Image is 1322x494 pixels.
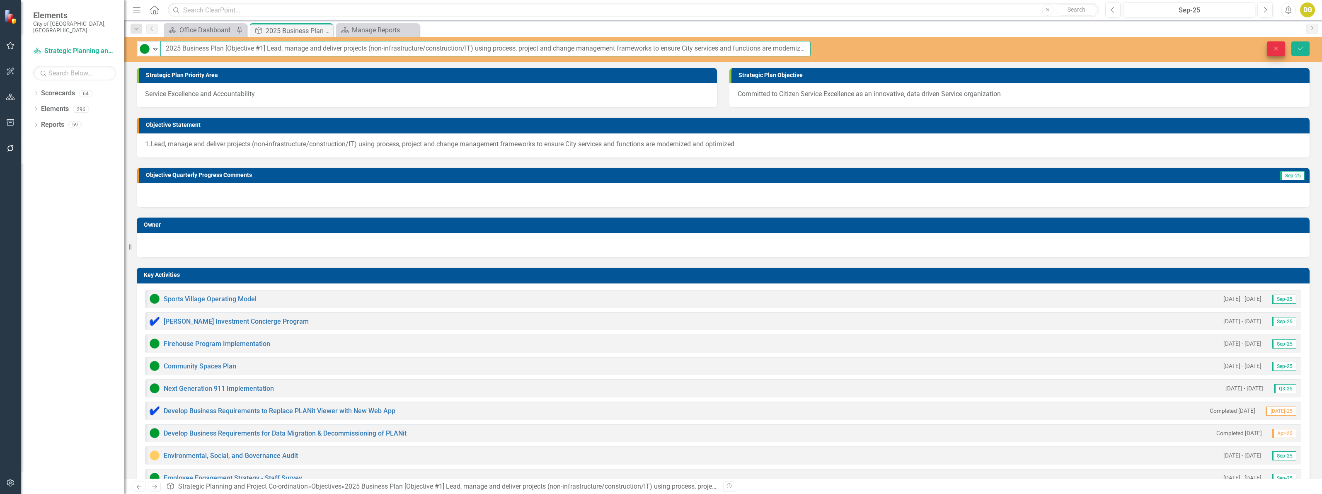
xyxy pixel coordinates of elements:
[1056,4,1097,16] button: Search
[1300,2,1315,17] button: DG
[33,46,116,56] a: Strategic Planning and Project Co-ordination
[168,3,1099,17] input: Search ClearPoint...
[79,90,92,97] div: 64
[1272,317,1296,326] span: Sep-25
[1274,384,1296,393] span: Q3-25
[1272,474,1296,483] span: Sep-25
[146,122,1305,128] h3: Objective Statement
[41,89,75,98] a: Scorecards
[144,222,1305,228] h3: Owner
[160,41,811,56] input: This field is required
[144,272,1305,278] h3: Key Activities
[33,10,116,20] span: Elements
[68,121,82,128] div: 59
[1216,429,1262,437] small: Completed [DATE]
[33,66,116,80] input: Search Below...
[1223,474,1261,482] small: [DATE] - [DATE]
[1272,295,1296,304] span: Sep-25
[1225,385,1264,392] small: [DATE] - [DATE]
[150,339,160,349] img: Proceeding as Anticipated
[1223,317,1261,325] small: [DATE] - [DATE]
[1223,295,1261,303] small: [DATE] - [DATE]
[41,104,69,114] a: Elements
[738,90,1001,98] span: Committed to Citizen Service Excellence as an innovative‚ data driven Service organization
[164,362,236,370] a: Community Spaces Plan
[150,294,160,304] img: Proceeding as Anticipated
[146,72,713,78] h3: Strategic Plan Priority Area
[166,25,234,35] a: Office Dashboard
[164,407,395,415] a: Develop Business Requirements to Replace PLANit Viewer with New Web App
[73,106,89,113] div: 296
[164,295,257,303] a: Sports Village Operating Model
[150,316,160,326] img: Complete
[164,452,298,460] a: Environmental, Social, and Governance Audit
[150,473,160,483] img: Proceeding as Anticipated
[3,9,19,24] img: ClearPoint Strategy
[1280,171,1305,180] span: Sep-25
[1272,451,1296,460] span: Sep-25
[1272,339,1296,349] span: Sep-25
[145,90,255,98] span: Service Excellence and Accountability
[179,25,234,35] div: Office Dashboard
[164,429,407,437] a: Develop Business Requirements for Data Migration & Decommissioning of PLANit
[1223,340,1261,348] small: [DATE] - [DATE]
[352,25,417,35] div: Manage Reports
[164,317,309,325] a: [PERSON_NAME] Investment Concierge Program
[166,482,717,492] div: » »
[1068,6,1085,13] span: Search
[164,385,274,392] a: Next Generation 911 Implementation
[164,474,302,482] a: Employee Engagement Strategy - Staff Survey
[1272,429,1296,438] span: Apr-25
[146,172,1082,178] h3: Objective Quarterly Progress Comments
[311,482,341,490] a: Objectives
[150,428,160,438] img: Proceeding as Anticipated
[164,340,270,348] a: Firehouse Program Implementation
[150,361,160,371] img: Proceeding as Anticipated
[150,406,160,416] img: Complete
[1223,362,1261,370] small: [DATE] - [DATE]
[266,26,331,36] div: 2025 Business Plan [Objective #1] Lead, manage and deliver projects (non-infrastructure/construct...
[33,20,116,34] small: City of [GEOGRAPHIC_DATA], [GEOGRAPHIC_DATA]
[1266,407,1296,416] span: [DATE]-25
[145,140,1301,149] p: 1.Lead, manage and deliver projects (non-infrastructure/construction/IT) using process, project a...
[1126,5,1252,15] div: Sep-25
[1210,407,1255,415] small: Completed [DATE]
[738,72,1305,78] h3: Strategic Plan Objective
[345,482,1030,490] div: 2025 Business Plan [Objective #1] Lead, manage and deliver projects (non-infrastructure/construct...
[150,450,160,460] img: Monitoring Progress
[178,482,308,490] a: Strategic Planning and Project Co-ordination
[338,25,417,35] a: Manage Reports
[41,120,64,130] a: Reports
[140,44,150,54] img: Proceeding as Anticipated
[1223,452,1261,460] small: [DATE] - [DATE]
[150,383,160,393] img: Proceeding as Anticipated
[1272,362,1296,371] span: Sep-25
[1123,2,1255,17] button: Sep-25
